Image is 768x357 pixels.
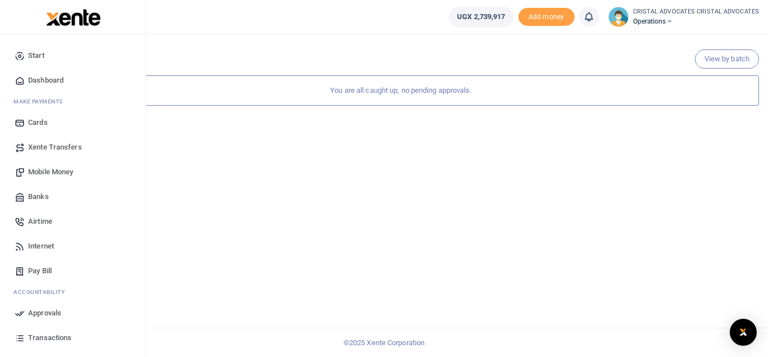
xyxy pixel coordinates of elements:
a: Approvals [9,301,137,326]
span: Mobile Money [28,166,73,178]
span: Cards [28,117,48,128]
span: Add money [518,8,575,26]
a: Airtime [9,209,137,234]
div: You are all caught up, no pending approvals. [43,75,759,106]
span: Pay Bill [28,265,52,277]
a: Add money [518,12,575,20]
li: M [9,93,137,110]
span: countability [22,288,65,296]
span: Transactions [28,332,71,344]
a: Xente Transfers [9,135,137,160]
a: profile-user CRISTAL ADVOCATES CRISTAL ADVOCATES Operations [608,7,760,27]
a: Cards [9,110,137,135]
span: Dashboard [28,75,64,86]
img: profile-user [608,7,629,27]
h4: Pending your approval [43,48,759,61]
a: Pay Bill [9,259,137,283]
a: View by batch [695,49,759,69]
span: Operations [633,16,760,26]
a: Mobile Money [9,160,137,184]
span: Approvals [28,308,61,319]
li: Ac [9,283,137,301]
small: CRISTAL ADVOCATES CRISTAL ADVOCATES [633,7,760,17]
span: Banks [28,191,49,202]
span: Airtime [28,216,52,227]
a: Start [9,43,137,68]
a: Dashboard [9,68,137,93]
span: UGX 2,739,917 [457,11,505,22]
li: Wallet ballance [444,7,518,27]
span: Internet [28,241,54,252]
span: Xente Transfers [28,142,82,153]
div: Open Intercom Messenger [730,319,757,346]
span: Start [28,50,44,61]
a: logo-small logo-large logo-large [45,12,101,21]
a: Internet [9,234,137,259]
li: Toup your wallet [518,8,575,26]
a: Banks [9,184,137,209]
span: ake Payments [19,97,63,106]
a: Transactions [9,326,137,350]
a: UGX 2,739,917 [449,7,513,27]
img: logo-large [46,9,101,26]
